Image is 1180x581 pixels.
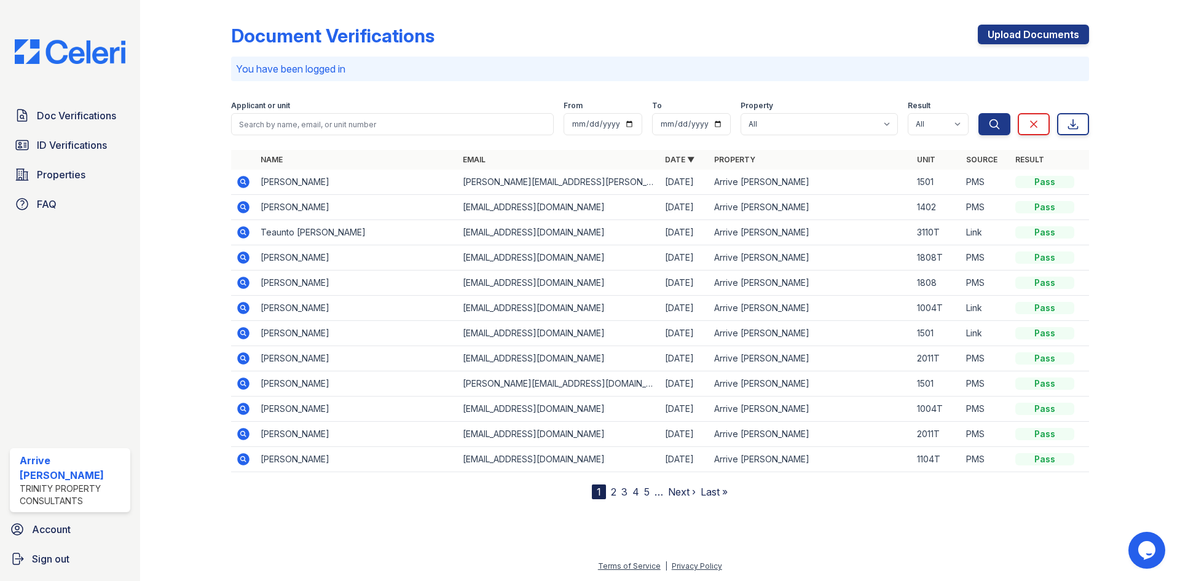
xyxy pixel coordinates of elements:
[961,397,1010,422] td: PMS
[660,321,709,346] td: [DATE]
[611,486,616,498] a: 2
[458,371,660,397] td: [PERSON_NAME][EMAIL_ADDRESS][DOMAIN_NAME]
[701,486,728,498] a: Last »
[660,296,709,321] td: [DATE]
[961,195,1010,220] td: PMS
[256,220,458,245] td: Teaunto [PERSON_NAME]
[912,397,961,422] td: 1004T
[660,346,709,371] td: [DATE]
[672,561,722,571] a: Privacy Policy
[660,447,709,472] td: [DATE]
[665,561,667,571] div: |
[1015,201,1074,213] div: Pass
[644,486,650,498] a: 5
[660,245,709,271] td: [DATE]
[709,397,911,422] td: Arrive [PERSON_NAME]
[32,522,71,537] span: Account
[458,170,660,195] td: [PERSON_NAME][EMAIL_ADDRESS][PERSON_NAME][DOMAIN_NAME]
[458,195,660,220] td: [EMAIL_ADDRESS][DOMAIN_NAME]
[256,447,458,472] td: [PERSON_NAME]
[621,486,627,498] a: 3
[961,346,1010,371] td: PMS
[961,271,1010,296] td: PMS
[236,61,1084,76] p: You have been logged in
[709,422,911,447] td: Arrive [PERSON_NAME]
[256,170,458,195] td: [PERSON_NAME]
[458,220,660,245] td: [EMAIL_ADDRESS][DOMAIN_NAME]
[256,271,458,296] td: [PERSON_NAME]
[37,167,85,182] span: Properties
[1015,327,1074,339] div: Pass
[256,346,458,371] td: [PERSON_NAME]
[458,422,660,447] td: [EMAIL_ADDRESS][DOMAIN_NAME]
[1015,302,1074,314] div: Pass
[709,346,911,371] td: Arrive [PERSON_NAME]
[458,296,660,321] td: [EMAIL_ADDRESS][DOMAIN_NAME]
[463,155,486,164] a: Email
[231,113,554,135] input: Search by name, email, or unit number
[917,155,935,164] a: Unit
[10,133,130,157] a: ID Verifications
[912,422,961,447] td: 2011T
[912,195,961,220] td: 1402
[912,447,961,472] td: 1104T
[10,192,130,216] a: FAQ
[665,155,694,164] a: Date ▼
[961,245,1010,271] td: PMS
[709,271,911,296] td: Arrive [PERSON_NAME]
[256,296,458,321] td: [PERSON_NAME]
[37,197,57,211] span: FAQ
[961,296,1010,321] td: Link
[912,346,961,371] td: 2011T
[20,483,125,507] div: Trinity Property Consultants
[10,103,130,128] a: Doc Verifications
[256,321,458,346] td: [PERSON_NAME]
[961,371,1010,397] td: PMS
[908,101,930,111] label: Result
[458,447,660,472] td: [EMAIL_ADDRESS][DOMAIN_NAME]
[1015,352,1074,365] div: Pass
[912,296,961,321] td: 1004T
[912,321,961,346] td: 1501
[660,170,709,195] td: [DATE]
[564,101,583,111] label: From
[5,547,135,571] a: Sign out
[709,220,911,245] td: Arrive [PERSON_NAME]
[660,271,709,296] td: [DATE]
[598,561,661,571] a: Terms of Service
[592,484,606,499] div: 1
[20,453,125,483] div: Arrive [PERSON_NAME]
[256,195,458,220] td: [PERSON_NAME]
[5,39,135,64] img: CE_Logo_Blue-a8612792a0a2168367f1c8372b55b34899dd931a85d93a1a3d3e32e68fde9ad4.png
[709,195,911,220] td: Arrive [PERSON_NAME]
[458,397,660,422] td: [EMAIL_ADDRESS][DOMAIN_NAME]
[709,245,911,271] td: Arrive [PERSON_NAME]
[1015,377,1074,390] div: Pass
[458,346,660,371] td: [EMAIL_ADDRESS][DOMAIN_NAME]
[1015,226,1074,239] div: Pass
[1128,532,1168,569] iframe: chat widget
[741,101,773,111] label: Property
[709,170,911,195] td: Arrive [PERSON_NAME]
[1015,155,1044,164] a: Result
[961,170,1010,195] td: PMS
[961,220,1010,245] td: Link
[709,321,911,346] td: Arrive [PERSON_NAME]
[10,162,130,187] a: Properties
[1015,453,1074,465] div: Pass
[966,155,997,164] a: Source
[912,220,961,245] td: 3110T
[912,271,961,296] td: 1808
[660,397,709,422] td: [DATE]
[660,195,709,220] td: [DATE]
[37,108,116,123] span: Doc Verifications
[709,447,911,472] td: Arrive [PERSON_NAME]
[660,422,709,447] td: [DATE]
[1015,403,1074,415] div: Pass
[660,220,709,245] td: [DATE]
[261,155,283,164] a: Name
[256,422,458,447] td: [PERSON_NAME]
[256,397,458,422] td: [PERSON_NAME]
[912,245,961,271] td: 1808T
